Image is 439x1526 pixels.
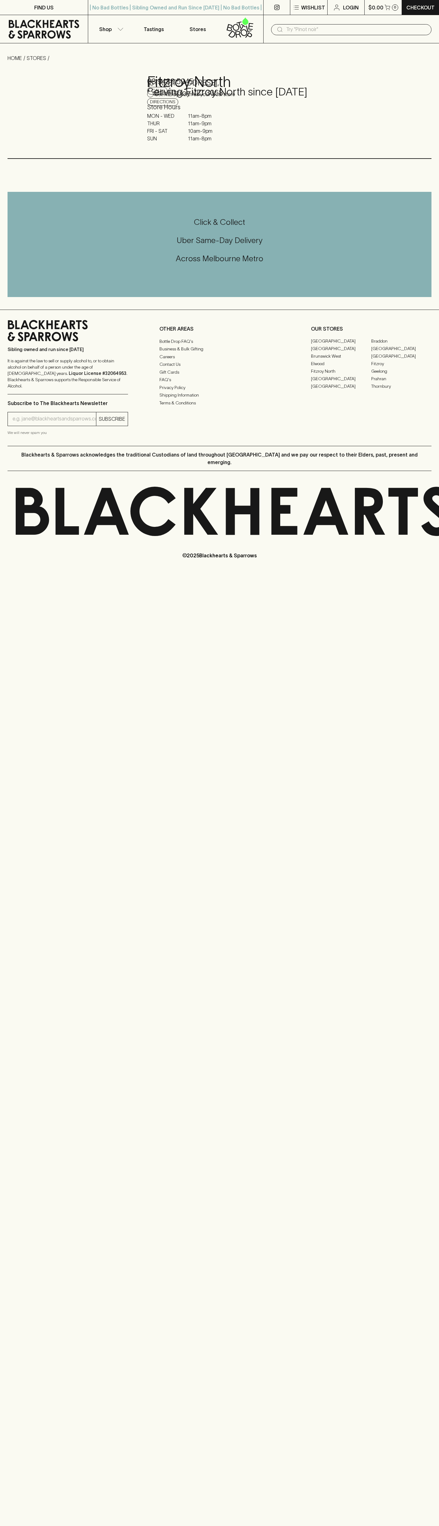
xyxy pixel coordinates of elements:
[159,325,280,333] p: OTHER AREAS
[311,383,371,390] a: [GEOGRAPHIC_DATA]
[311,325,431,333] p: OUR STORES
[8,358,128,389] p: It is against the law to sell or supply alcohol to, or to obtain alcohol on behalf of a person un...
[311,345,371,353] a: [GEOGRAPHIC_DATA]
[159,392,280,399] a: Shipping Information
[99,25,112,33] p: Shop
[8,55,22,61] a: HOME
[88,15,132,43] button: Shop
[286,24,426,35] input: Try "Pinot noir"
[159,353,280,360] a: Careers
[8,217,431,227] h5: Click & Collect
[371,368,431,375] a: Geelong
[394,6,396,9] p: 0
[190,25,206,33] p: Stores
[69,371,126,376] strong: Liquor License #32064953
[371,383,431,390] a: Thornbury
[371,353,431,360] a: [GEOGRAPHIC_DATA]
[159,399,280,407] a: Terms & Conditions
[132,15,176,43] a: Tastings
[159,361,280,368] a: Contact Us
[176,15,220,43] a: Stores
[8,235,431,246] h5: Uber Same-Day Delivery
[99,415,125,423] p: SUBSCRIBE
[159,384,280,391] a: Privacy Policy
[371,360,431,368] a: Fitzroy
[8,253,431,264] h5: Across Melbourne Metro
[371,338,431,345] a: Braddon
[343,4,359,11] p: Login
[159,338,280,345] a: Bottle Drop FAQ's
[371,345,431,353] a: [GEOGRAPHIC_DATA]
[311,375,371,383] a: [GEOGRAPHIC_DATA]
[311,338,371,345] a: [GEOGRAPHIC_DATA]
[8,430,128,436] p: We will never spam you
[159,376,280,384] a: FAQ's
[311,360,371,368] a: Elwood
[12,451,427,466] p: Blackhearts & Sparrows acknowledges the traditional Custodians of land throughout [GEOGRAPHIC_DAT...
[311,353,371,360] a: Brunswick West
[368,4,383,11] p: $0.00
[159,368,280,376] a: Gift Cards
[96,412,128,426] button: SUBSCRIBE
[371,375,431,383] a: Prahran
[34,4,54,11] p: FIND US
[8,346,128,353] p: Sibling owned and run since [DATE]
[8,399,128,407] p: Subscribe to The Blackhearts Newsletter
[13,414,96,424] input: e.g. jane@blackheartsandsparrows.com.au
[311,368,371,375] a: Fitzroy North
[144,25,164,33] p: Tastings
[159,345,280,353] a: Business & Bulk Gifting
[27,55,46,61] a: STORES
[8,192,431,297] div: Call to action block
[406,4,435,11] p: Checkout
[301,4,325,11] p: Wishlist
